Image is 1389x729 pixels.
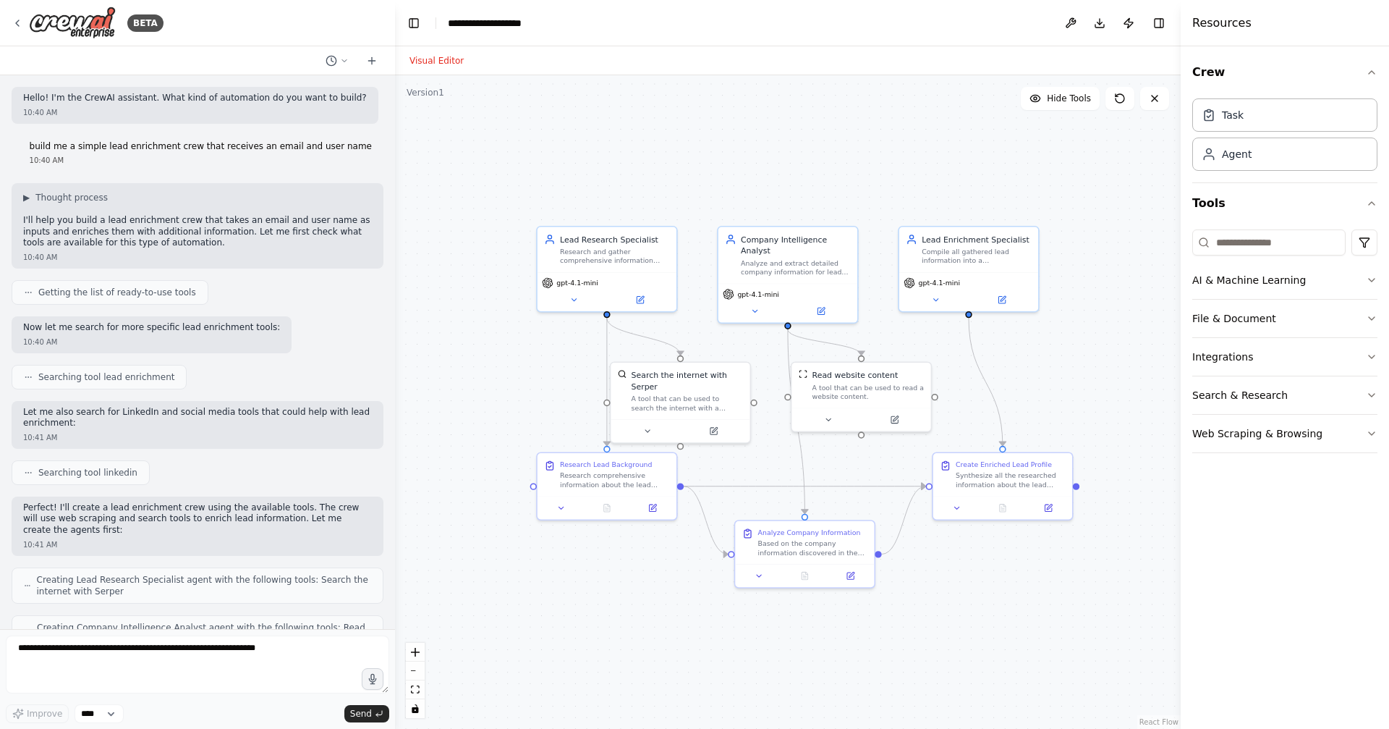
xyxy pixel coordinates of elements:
[583,501,631,515] button: No output available
[23,407,372,429] p: Let me also search for LinkedIn and social media tools that could help with lead enrichment:
[633,501,672,515] button: Open in side panel
[831,569,870,583] button: Open in side panel
[350,708,372,720] span: Send
[23,502,372,536] p: Perfect! I'll create a lead enrichment crew using the available tools. The crew will use web scra...
[1192,261,1377,299] button: AI & Machine Learning
[1139,718,1178,726] a: React Flow attribution
[1222,108,1244,122] div: Task
[23,539,372,550] div: 10:41 AM
[23,337,280,347] div: 10:40 AM
[1149,13,1169,33] button: Hide right sidebar
[38,287,196,298] span: Getting the list of ready-to-use tools
[23,322,280,334] p: Now let me search for more specific lead enrichment tools:
[560,460,652,469] div: Research Lead Background
[758,528,861,537] div: Analyze Company Information
[37,574,371,597] span: Creating Lead Research Specialist agent with the following tools: Search the internet with Serper
[35,192,108,203] span: Thought process
[406,643,425,662] button: zoom in
[560,471,670,489] div: Research comprehensive information about the lead using their email ({email}) and name ({user_nam...
[6,704,69,723] button: Improve
[30,155,372,166] div: 10:40 AM
[23,192,108,203] button: ▶Thought process
[1047,93,1091,104] span: Hide Tools
[741,258,851,277] div: Analyze and extract detailed company information for leads, including company size, industry, rec...
[922,248,1032,266] div: Compile all gathered lead information into a comprehensive, actionable lead profile with scoring ...
[127,14,163,32] div: BETA
[601,318,686,355] g: Edge from 407f5f67-6acd-4793-9d0b-7dc8a45a323e to c231992a-554c-4d54-a573-0a7983afb3a0
[401,52,472,69] button: Visual Editor
[23,252,372,263] div: 10:40 AM
[618,369,627,379] img: SerperDevTool
[560,248,670,266] div: Research and gather comprehensive information about a lead using their email ({email}) and name (...
[782,329,810,514] g: Edge from 684f9a7a-4554-4f51-b00d-a48a77130f48 to 21e0e7f7-ea5f-4903-bd50-677ed177ddfc
[1192,224,1377,465] div: Tools
[556,279,598,288] span: gpt-4.1-mini
[1192,415,1377,452] button: Web Scraping & Browsing
[448,16,522,30] nav: breadcrumb
[406,643,425,718] div: React Flow controls
[789,305,853,319] button: Open in side panel
[23,93,367,104] p: Hello! I'm the CrewAI assistant. What kind of automation do you want to build?
[963,318,1008,446] g: Edge from 651f6468-c4e5-4a3a-9d7f-2ca4828ba846 to 862a7e00-f1c2-4a18-b543-3835a82d6de7
[1192,376,1377,414] button: Search & Research
[320,52,354,69] button: Switch to previous chat
[601,318,613,446] g: Edge from 407f5f67-6acd-4793-9d0b-7dc8a45a323e to 37cf7d1f-bd6d-4955-99fa-6098a16bca11
[684,481,925,492] g: Edge from 37cf7d1f-bd6d-4955-99fa-6098a16bca11 to 862a7e00-f1c2-4a18-b543-3835a82d6de7
[38,371,174,383] span: Searching tool lead enrichment
[407,87,444,98] div: Version 1
[1192,52,1377,93] button: Crew
[1222,147,1252,161] div: Agent
[610,361,751,443] div: SerperDevToolSearch the internet with SerperA tool that can be used to search the internet with a...
[741,234,851,256] div: Company Intelligence Analyst
[956,471,1066,489] div: Synthesize all the researched information about the lead ({user_name}) and their company into a c...
[344,705,389,722] button: Send
[1192,14,1252,32] h4: Resources
[932,452,1073,521] div: Create Enriched Lead ProfileSynthesize all the researched information about the lead ({user_name}...
[956,460,1052,469] div: Create Enriched Lead Profile
[536,226,677,313] div: Lead Research SpecialistResearch and gather comprehensive information about a lead using their em...
[30,141,372,153] p: build me a simple lead enrichment crew that receives an email and user name
[23,107,367,118] div: 10:40 AM
[632,369,744,392] div: Search the internet with Serper
[812,383,925,401] div: A tool that can be used to read a website content.
[970,293,1034,307] button: Open in side panel
[406,662,425,680] button: zoom out
[1029,501,1068,515] button: Open in side panel
[1192,338,1377,376] button: Integrations
[717,226,858,324] div: Company Intelligence AnalystAnalyze and extract detailed company information for leads, including...
[1192,93,1377,182] div: Crew
[362,668,383,690] button: Click to speak your automation idea
[23,215,372,249] p: I'll help you build a lead enrichment crew that takes an email and user name as inputs and enrich...
[23,432,372,443] div: 10:41 AM
[758,539,868,557] div: Based on the company information discovered in the lead research, conduct a deep analysis of the ...
[632,395,744,413] div: A tool that can be used to search the internet with a search_query. Supports different search typ...
[737,290,779,299] span: gpt-4.1-mini
[918,279,960,288] span: gpt-4.1-mini
[38,467,137,479] span: Searching tool linkedin
[406,699,425,718] button: toggle interactivity
[862,413,926,427] button: Open in side panel
[882,481,926,560] g: Edge from 21e0e7f7-ea5f-4903-bd50-677ed177ddfc to 862a7e00-f1c2-4a18-b543-3835a82d6de7
[404,13,424,33] button: Hide left sidebar
[29,7,116,39] img: Logo
[791,361,932,432] div: ScrapeWebsiteToolRead website contentA tool that can be used to read a website content.
[23,192,30,203] span: ▶
[406,680,425,699] button: fit view
[898,226,1039,313] div: Lead Enrichment SpecialistCompile all gathered lead information into a comprehensive, actionable ...
[684,481,728,560] g: Edge from 37cf7d1f-bd6d-4955-99fa-6098a16bca11 to 21e0e7f7-ea5f-4903-bd50-677ed177ddfc
[979,501,1027,515] button: No output available
[782,329,867,355] g: Edge from 684f9a7a-4554-4f51-b00d-a48a77130f48 to 00124eda-82e7-4a47-98a6-6ea259d9d8d5
[781,569,828,583] button: No output available
[536,452,677,521] div: Research Lead BackgroundResearch comprehensive information about the lead using their email ({ema...
[734,520,875,589] div: Analyze Company InformationBased on the company information discovered in the lead research, cond...
[812,369,899,381] div: Read website content
[1021,87,1100,110] button: Hide Tools
[922,234,1032,245] div: Lead Enrichment Specialist
[608,293,671,307] button: Open in side panel
[560,234,670,245] div: Lead Research Specialist
[681,424,745,438] button: Open in side panel
[37,622,371,645] span: Creating Company Intelligence Analyst agent with the following tools: Read website content
[1192,300,1377,337] button: File & Document
[799,369,808,379] img: ScrapeWebsiteTool
[360,52,383,69] button: Start a new chat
